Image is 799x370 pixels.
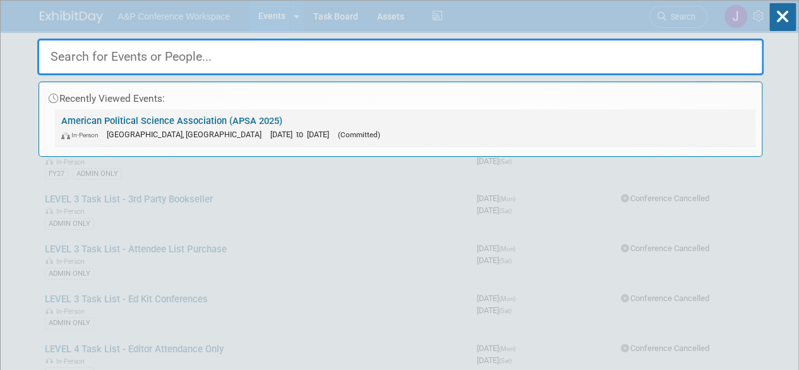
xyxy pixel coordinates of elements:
[107,130,268,139] span: [GEOGRAPHIC_DATA], [GEOGRAPHIC_DATA]
[270,130,335,139] span: [DATE] to [DATE]
[45,82,755,109] div: Recently Viewed Events:
[37,39,764,75] input: Search for Events or People...
[338,130,380,139] span: (Committed)
[55,109,755,146] a: American Political Science Association (APSA 2025) In-Person [GEOGRAPHIC_DATA], [GEOGRAPHIC_DATA]...
[61,131,104,139] span: In-Person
